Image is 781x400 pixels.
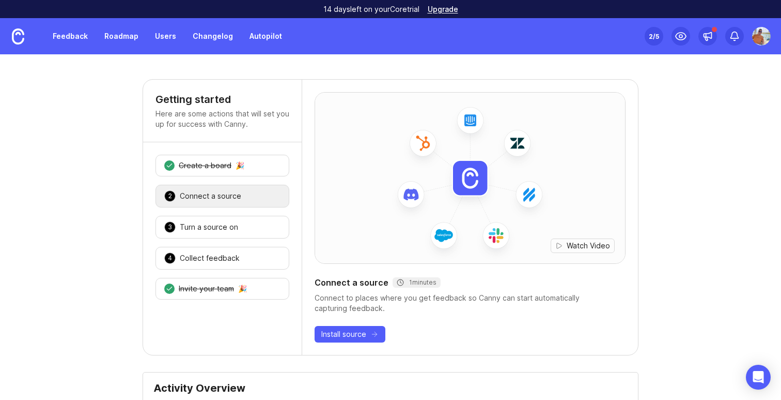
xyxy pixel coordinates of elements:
a: Users [149,27,182,46]
div: Turn a source on [180,222,238,232]
div: Create a board [179,160,231,171]
span: Install source [321,329,366,339]
div: Connect to places where you get feedback so Canny can start automatically capturing feedback. [315,293,626,314]
h4: Getting started [155,92,289,107]
button: Install source [315,326,385,343]
div: 🎉 [236,162,244,169]
img: installed-source-hero-8cc2ac6e746a3ed68ab1d0118ebd9805.png [315,85,625,271]
div: Collect feedback [180,253,240,263]
p: 14 days left on your Core trial [323,4,419,14]
a: Changelog [186,27,239,46]
div: 🎉 [238,285,247,292]
div: Invite your team [179,284,234,294]
a: Autopilot [243,27,288,46]
div: Connect a source [180,191,241,201]
img: Canny Home [12,28,24,45]
button: 2/5 [645,27,663,46]
button: Watch Video [551,239,615,253]
div: 3 [164,221,176,233]
a: Feedback [46,27,94,46]
div: 1 minutes [397,278,436,287]
a: Roadmap [98,27,145,46]
div: Connect a source [315,276,626,289]
img: Soufiane Bouchaara [752,27,771,46]
a: Upgrade [428,6,458,13]
div: 4 [164,253,176,264]
div: 2 /5 [649,29,659,43]
span: Watch Video [567,241,610,251]
div: Open Intercom Messenger [746,365,771,390]
div: 2 [164,190,176,202]
p: Here are some actions that will set you up for success with Canny. [155,109,289,129]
